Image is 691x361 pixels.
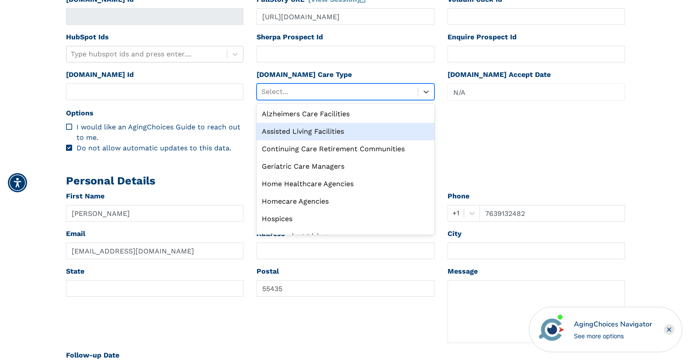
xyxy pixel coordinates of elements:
[574,319,652,330] div: AgingChoices Navigator
[257,140,434,158] div: Continuing Care Retirement Communities
[664,324,674,335] div: Close
[66,122,244,143] div: I would like an AgingChoices Guide to reach out to me.
[76,143,244,153] div: Do not allow automatic updates to this data.
[257,123,434,140] div: Assisted Living Facilities
[448,32,517,42] label: Enquire Prospect Id
[257,210,434,228] div: Hospices
[574,331,652,340] div: See more options
[66,174,625,187] h2: Personal Details
[257,69,352,80] label: [DOMAIN_NAME] Care Type
[66,32,109,42] label: HubSpot Ids
[257,158,434,175] div: Geriatric Care Managers
[66,69,134,80] label: [DOMAIN_NAME] Id
[257,105,434,123] div: Alzheimers Care Facilities
[537,315,566,344] img: avatar
[257,266,279,277] label: Postal
[448,83,625,101] div: Popover trigger
[257,228,434,245] div: Independent Living
[257,175,434,193] div: Home Healthcare Agencies
[66,108,94,118] label: Options
[66,350,119,361] label: Follow-up Date
[66,266,84,277] label: State
[66,143,244,153] div: Do not allow automatic updates to this data.
[448,69,551,80] label: [DOMAIN_NAME] Accept Date
[66,229,85,239] label: Email
[448,229,462,239] label: City
[448,266,478,277] label: Message
[257,193,434,210] div: Homecare Agencies
[8,173,27,192] div: Accessibility Menu
[448,191,469,201] label: Phone
[76,122,244,143] div: I would like an AgingChoices Guide to reach out to me.
[66,191,104,201] label: First Name
[257,32,323,42] label: Sherpa Prospect Id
